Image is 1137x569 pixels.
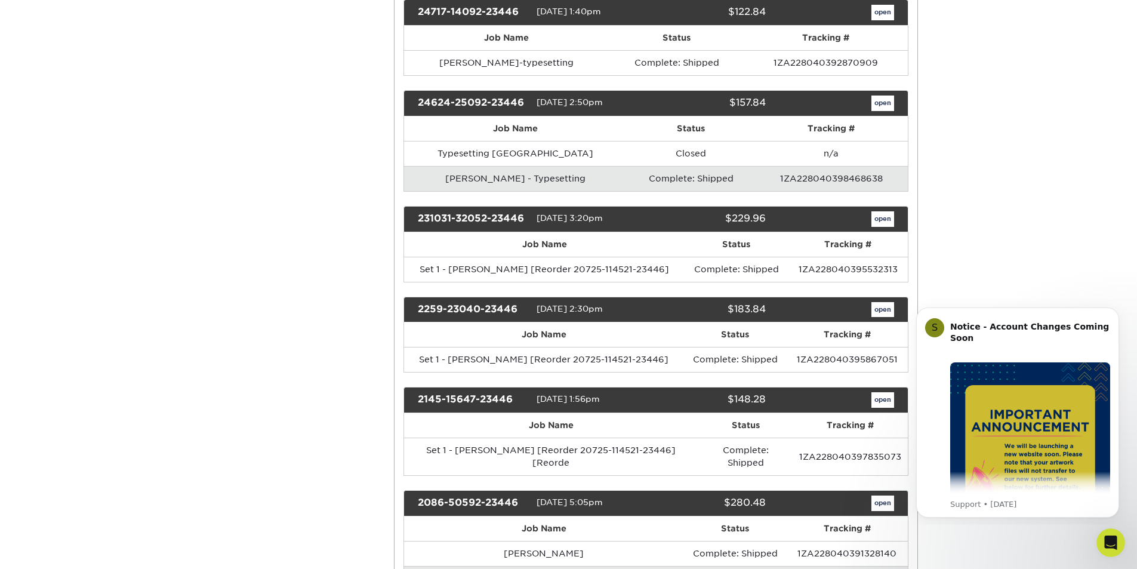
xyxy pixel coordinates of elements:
a: open [871,392,894,408]
div: 2259-23040-23446 [409,302,537,318]
div: $280.48 [647,496,775,511]
a: open [871,302,894,318]
th: Status [683,516,787,541]
td: [PERSON_NAME] [404,541,683,566]
span: [DATE] 5:05pm [537,497,603,507]
td: 1ZA228040395867051 [787,347,907,372]
span: [DATE] 3:20pm [537,213,603,223]
div: $122.84 [647,5,775,20]
th: Job Name [404,322,683,347]
th: Tracking # [788,232,908,257]
span: [DATE] 2:50pm [537,97,603,107]
a: open [871,496,894,511]
th: Job Name [404,232,685,257]
th: Status [685,232,788,257]
div: $157.84 [647,96,775,111]
td: Set 1 - [PERSON_NAME] [Reorder 20725-114521-23446] [404,347,683,372]
iframe: Intercom live chat [1096,528,1125,557]
td: Set 1 - [PERSON_NAME] [Reorder 20725-114521-23446] [Reorde [404,438,698,475]
span: [DATE] 1:40pm [537,7,601,16]
td: Complete: Shipped [685,257,788,282]
th: Tracking # [755,116,907,141]
th: Status [683,322,787,347]
div: $148.28 [647,392,775,408]
td: [PERSON_NAME]-typesetting [404,50,609,75]
td: Set 1 - [PERSON_NAME] [Reorder 20725-114521-23446] [404,257,685,282]
td: Complete: Shipped [609,50,744,75]
div: 2086-50592-23446 [409,496,537,511]
td: 1ZA228040398468638 [755,166,907,191]
a: open [871,5,894,20]
td: Complete: Shipped [683,347,787,372]
th: Tracking # [744,26,907,50]
td: n/a [755,141,907,166]
th: Job Name [404,516,683,541]
td: 1ZA228040395532313 [788,257,908,282]
th: Status [627,116,755,141]
td: [PERSON_NAME] - Typesetting [404,166,627,191]
td: 1ZA228040391328140 [787,541,907,566]
td: Complete: Shipped [627,166,755,191]
th: Status [698,413,794,438]
div: 24624-25092-23446 [409,96,537,111]
div: 24717-14092-23446 [409,5,537,20]
div: 231031-32052-23446 [409,211,537,227]
div: $229.96 [647,211,775,227]
th: Job Name [404,413,698,438]
th: Tracking # [787,516,907,541]
td: 1ZA228040392870909 [744,50,907,75]
span: [DATE] 1:56pm [537,395,600,404]
a: open [871,96,894,111]
div: 2145-15647-23446 [409,392,537,408]
iframe: Intercom notifications message [898,297,1137,525]
td: Complete: Shipped [683,541,787,566]
th: Tracking # [793,413,907,438]
a: open [871,211,894,227]
th: Job Name [404,26,609,50]
th: Status [609,26,744,50]
th: Tracking # [787,322,907,347]
td: Closed [627,141,755,166]
th: Job Name [404,116,627,141]
div: $183.84 [647,302,775,318]
td: 1ZA228040397835073 [793,438,907,475]
span: [DATE] 2:30pm [537,304,603,313]
td: Complete: Shipped [698,438,794,475]
td: Typesetting [GEOGRAPHIC_DATA] [404,141,627,166]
